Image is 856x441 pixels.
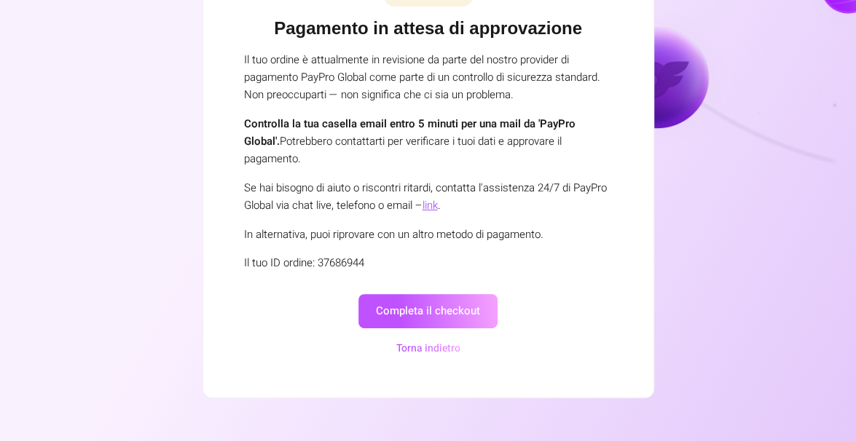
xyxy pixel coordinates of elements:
[244,51,613,103] p: Il tuo ordine è attualmente in revisione da parte del nostro provider di pagamento PayPro Global ...
[244,116,576,149] strong: Controlla la tua casella email entro 5 minuti per una mail da 'PayPro Global'.
[358,294,498,328] button: Completa il checkout
[244,179,613,214] p: Se hai bisogno di aiuto o riscontri ritardi, contatta l'assistenza 24/7 di PayPro Global via chat...
[392,340,465,357] button: Torna indietro
[423,197,438,213] a: link
[244,255,613,271] div: Il tuo ID ordine: 37686944
[244,226,613,243] p: In alternativa, puoi riprovare con un altro metodo di pagamento.
[244,18,613,39] h1: Pagamento in attesa di approvazione
[244,115,613,167] p: Potrebbero contattarti per verificare i tuoi dati e approvare il pagamento.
